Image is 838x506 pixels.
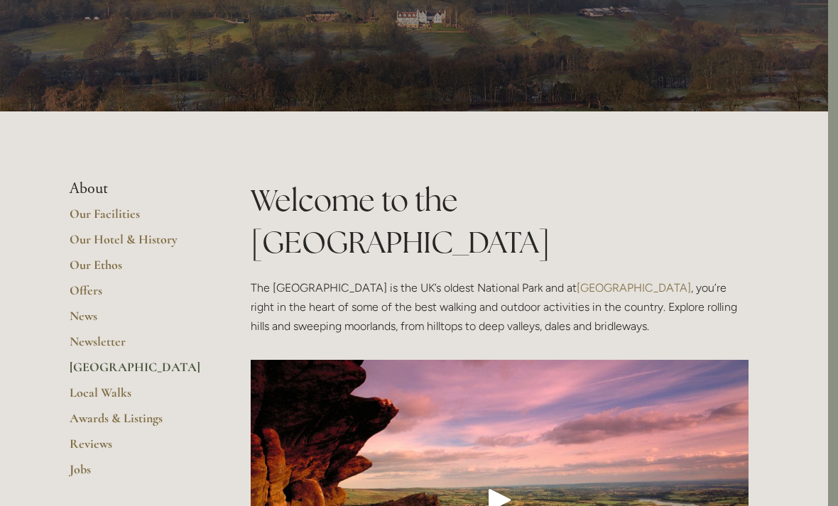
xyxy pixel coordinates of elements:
a: Our Facilities [70,206,205,231]
a: Local Walks [70,385,205,410]
a: Awards & Listings [70,410,205,436]
a: Jobs [70,461,205,487]
a: Reviews [70,436,205,461]
h1: Welcome to the [GEOGRAPHIC_DATA] [251,180,749,263]
a: Our Ethos [70,257,205,282]
a: [GEOGRAPHIC_DATA] [70,359,205,385]
a: Offers [70,282,205,308]
a: News [70,308,205,334]
a: [GEOGRAPHIC_DATA] [577,281,691,295]
p: The [GEOGRAPHIC_DATA] is the UK’s oldest National Park and at , you’re right in the heart of some... [251,278,749,336]
a: Newsletter [70,334,205,359]
li: About [70,180,205,198]
a: Our Hotel & History [70,231,205,257]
